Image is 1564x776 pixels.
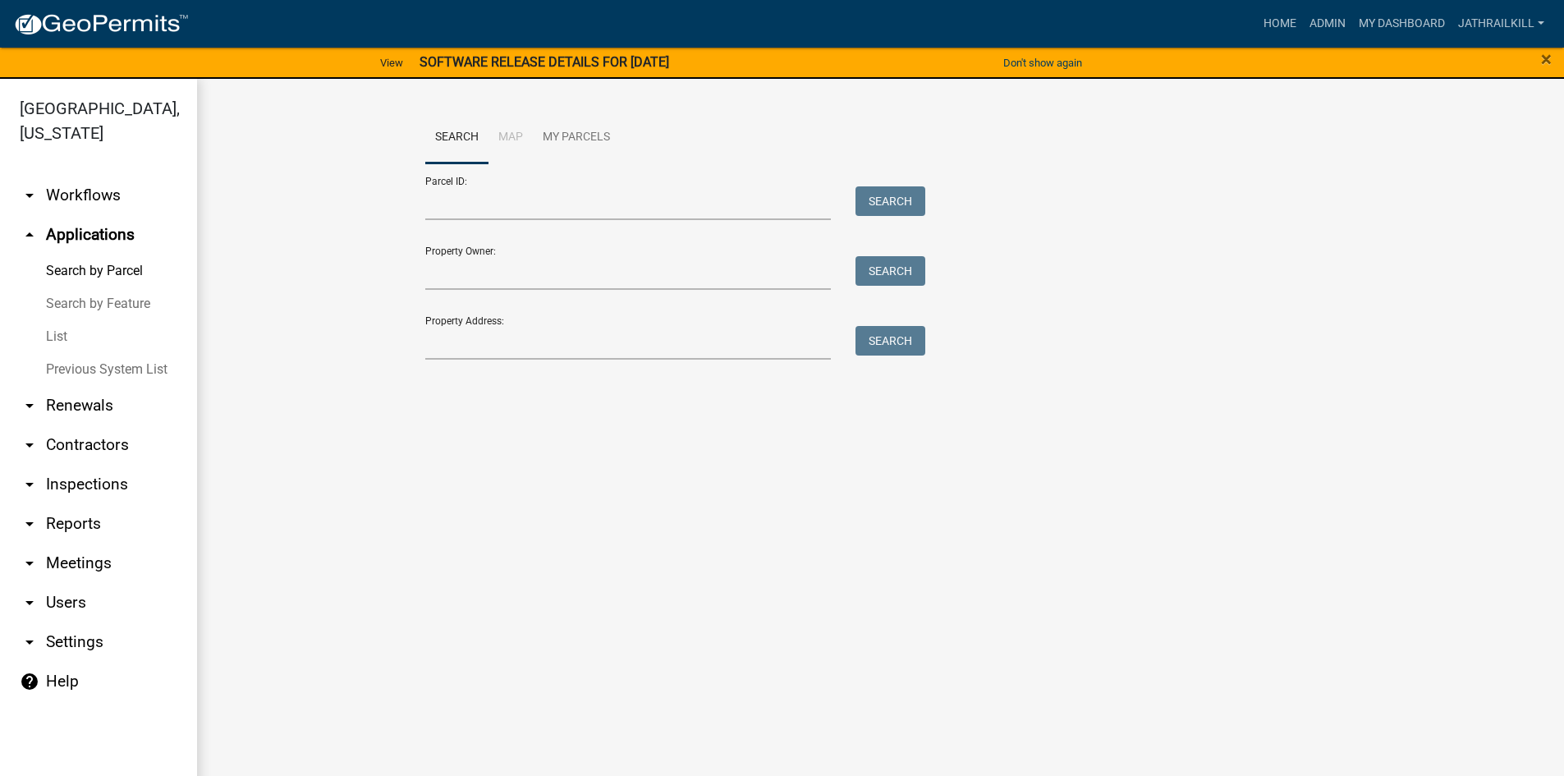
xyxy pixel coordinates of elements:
i: arrow_drop_down [20,514,39,534]
i: help [20,672,39,691]
a: Search [425,112,488,164]
a: My Parcels [533,112,620,164]
button: Don't show again [997,49,1089,76]
a: Home [1257,8,1303,39]
a: View [374,49,410,76]
a: Admin [1303,8,1352,39]
i: arrow_drop_down [20,553,39,573]
a: My Dashboard [1352,8,1452,39]
i: arrow_drop_down [20,475,39,494]
i: arrow_drop_down [20,396,39,416]
i: arrow_drop_down [20,593,39,613]
i: arrow_drop_up [20,225,39,245]
button: Close [1541,49,1552,69]
i: arrow_drop_down [20,632,39,652]
button: Search [855,326,925,356]
i: arrow_drop_down [20,435,39,455]
strong: SOFTWARE RELEASE DETAILS FOR [DATE] [420,54,669,70]
button: Search [855,186,925,216]
button: Search [855,256,925,286]
i: arrow_drop_down [20,186,39,205]
span: × [1541,48,1552,71]
a: Jathrailkill [1452,8,1551,39]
